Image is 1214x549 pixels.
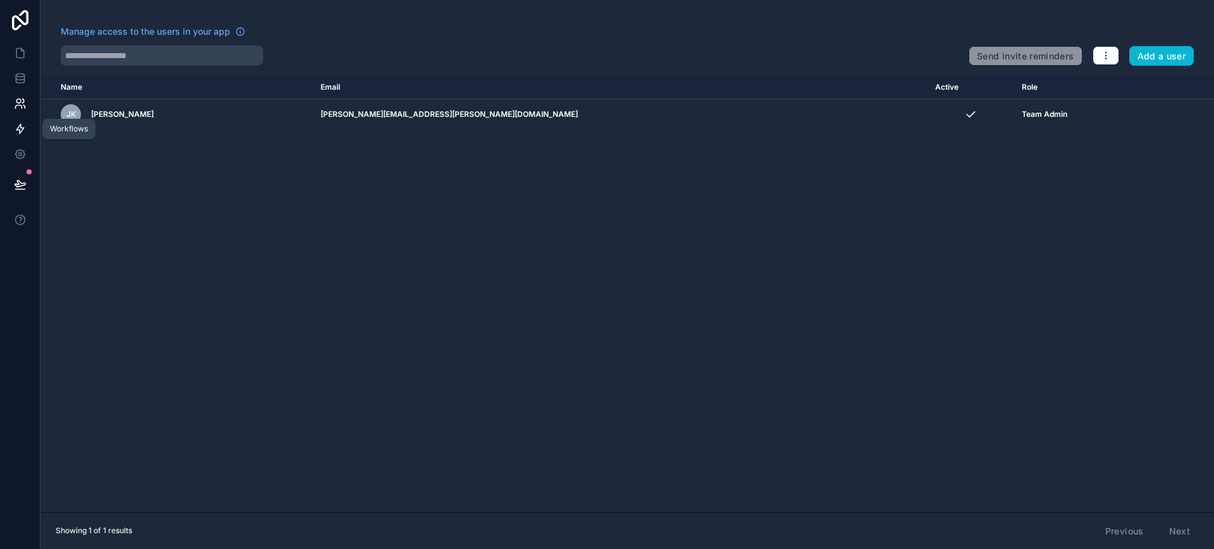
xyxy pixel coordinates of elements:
div: Workflows [50,124,88,134]
th: Name [40,76,313,99]
button: Add a user [1129,46,1194,66]
a: Manage access to the users in your app [61,25,245,38]
th: Role [1014,76,1151,99]
div: scrollable content [40,76,1214,512]
th: Email [313,76,928,99]
span: Manage access to the users in your app [61,25,230,38]
td: [PERSON_NAME][EMAIL_ADDRESS][PERSON_NAME][DOMAIN_NAME] [313,99,928,130]
span: Showing 1 of 1 results [56,526,132,536]
th: Active [928,76,1015,99]
span: JK [66,109,76,119]
span: Team Admin [1022,109,1067,119]
span: [PERSON_NAME] [91,109,154,119]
